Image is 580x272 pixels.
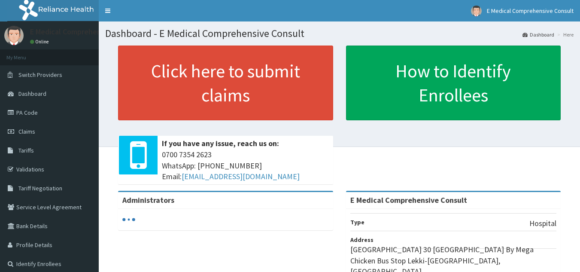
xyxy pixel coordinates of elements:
[105,28,574,39] h1: Dashboard - E Medical Comprehensive Consult
[555,31,574,38] li: Here
[471,6,482,16] img: User Image
[350,195,467,205] strong: E Medical Comprehensive Consult
[162,138,279,148] b: If you have any issue, reach us on:
[350,218,364,226] b: Type
[18,128,35,135] span: Claims
[30,28,142,36] p: E Medical Comprehensive Consult
[18,147,34,154] span: Tariffs
[487,7,574,15] span: E Medical Comprehensive Consult
[529,218,556,229] p: Hospital
[350,236,374,244] b: Address
[122,195,174,205] b: Administrators
[182,171,300,181] a: [EMAIL_ADDRESS][DOMAIN_NAME]
[162,149,329,182] span: 0700 7354 2623 WhatsApp: [PHONE_NUMBER] Email:
[4,26,24,45] img: User Image
[122,213,135,226] svg: audio-loading
[18,184,62,192] span: Tariff Negotiation
[30,39,51,45] a: Online
[18,90,46,98] span: Dashboard
[118,46,333,120] a: Click here to submit claims
[18,71,62,79] span: Switch Providers
[522,31,554,38] a: Dashboard
[346,46,561,120] a: How to Identify Enrollees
